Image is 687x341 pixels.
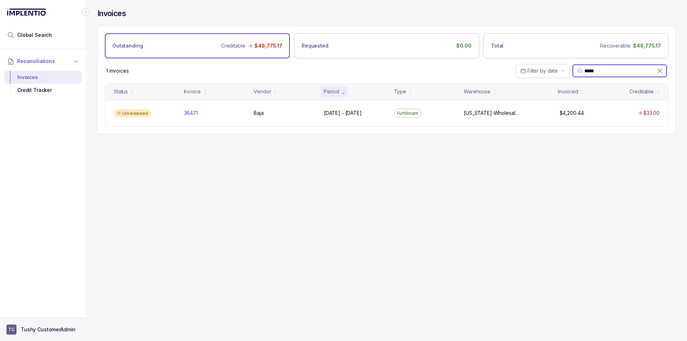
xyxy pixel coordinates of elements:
[516,64,570,78] button: Date Range Picker
[527,68,558,74] span: Filter by date
[394,88,406,95] div: Type
[106,67,129,74] div: Remaining page entries
[97,9,126,19] h4: Invoices
[17,58,55,65] span: Reconciliations
[600,42,630,49] p: Recoverable
[10,84,76,97] div: Credit Tracker
[520,67,558,74] search: Date Range Picker
[324,88,339,95] div: Period
[558,88,578,95] div: Invoiced
[643,109,659,117] p: $33.00
[456,42,472,49] p: $0.00
[112,42,143,49] p: Outstanding
[6,325,16,335] span: User initials
[254,88,271,95] div: Vendor
[397,110,419,117] p: Fulfillment
[6,325,79,335] button: User initialsTushy CustomerAdmin
[560,109,584,117] p: $4,200.44
[629,88,654,95] div: Creditable
[491,42,503,49] p: Total
[4,53,82,69] button: Reconciliations
[21,326,75,333] p: Tushy CustomerAdmin
[106,67,129,74] p: 1 invoices
[464,109,520,117] p: [US_STATE]-Wholesale / [US_STATE]-Wholesale
[324,109,362,117] p: [DATE] - [DATE]
[464,88,491,95] div: Warehouse
[254,109,263,117] p: Baja
[633,42,661,49] p: $48,775.17
[82,8,90,16] div: Collapse Icon
[184,109,198,117] p: 36471
[114,88,128,95] div: Status
[10,71,76,84] div: Invoices
[221,42,245,49] p: Creditable
[114,109,151,118] div: Unreviewed
[17,31,52,39] span: Global Search
[254,42,282,49] p: $48,775.17
[184,88,201,95] div: Invoice
[4,69,82,98] div: Reconciliations
[302,42,328,49] p: Requested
